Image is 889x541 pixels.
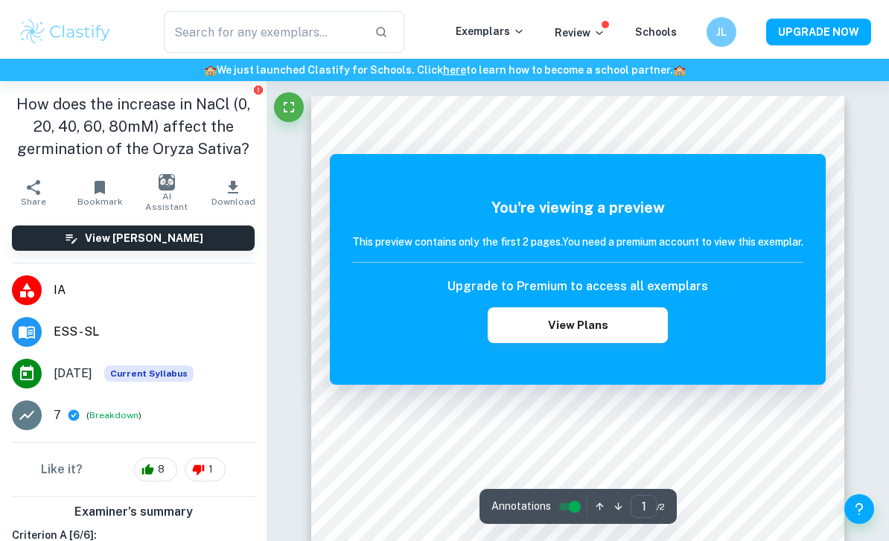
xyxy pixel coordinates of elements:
button: View Plans [488,302,668,338]
span: Bookmark [77,191,123,202]
img: AI Assistant [159,169,175,185]
span: Annotations [491,493,551,509]
h6: Upgrade to Premium to access all exemplars [447,272,708,290]
h6: This preview contains only the first 2 pages. You need a premium account to view this exemplar. [352,228,803,245]
button: UPGRADE NOW [766,13,871,40]
span: [DATE] [54,359,92,377]
span: 🏫 [204,59,217,71]
p: Exemplars [456,18,525,34]
button: JL [707,12,736,42]
h6: Criterion A [ 6 / 6 ]: [12,522,255,538]
div: This exemplar is based on the current syllabus. Feel free to refer to it for inspiration/ideas wh... [104,360,194,377]
h6: Examiner's summary [6,498,261,516]
button: AI Assistant [133,167,200,208]
span: Download [211,191,255,202]
h6: JL [713,19,730,35]
button: Report issue [252,79,264,90]
span: Current Syllabus [104,360,194,377]
span: / 2 [657,495,665,508]
span: IA [54,276,255,294]
button: Download [200,167,267,208]
span: 🏫 [673,59,686,71]
a: Schools [635,21,677,33]
h6: Like it? [41,455,83,473]
input: Search for any exemplars... [164,6,363,48]
h5: You're viewing a preview [352,191,803,214]
span: 8 [150,457,173,472]
span: AI Assistant [142,186,191,207]
span: 1 [200,457,221,472]
a: here [443,59,466,71]
button: Bookmark [67,167,134,208]
h6: We just launched Clastify for Schools. Click to learn how to become a school partner. [3,57,886,73]
img: Clastify logo [18,12,112,42]
button: Breakdown [89,403,138,417]
span: Share [21,191,46,202]
h6: View [PERSON_NAME] [85,225,203,241]
span: ( ) [86,403,141,417]
button: Fullscreen [274,87,304,117]
p: Review [555,19,605,36]
span: ESS - SL [54,318,255,336]
h1: How does the increase in NaCl (0, 20, 40, 60, 80mM) affect the germination of the Oryza Sativa? [12,88,255,155]
button: Help and Feedback [844,489,874,519]
p: 7 [54,401,61,419]
button: View [PERSON_NAME] [12,220,255,246]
